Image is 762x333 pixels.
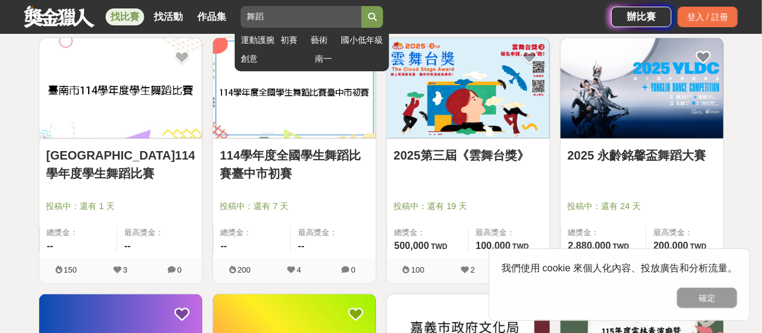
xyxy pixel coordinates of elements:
a: 藝術 [311,34,335,47]
span: TWD [512,242,529,251]
img: Cover Image [387,38,550,139]
span: 總獎金： [221,227,284,239]
a: 國小低年級 [341,34,383,47]
span: 200,000 [653,241,688,251]
span: TWD [431,242,447,251]
a: 114學年度全國學生舞蹈比賽臺中市初賽 [220,146,369,183]
a: 初賽 [281,34,305,47]
button: 確定 [677,288,737,308]
span: 200 [238,265,251,274]
input: 總獎金40萬元 全球自行車設計比賽 [241,6,361,28]
span: 500,000 [395,241,430,251]
span: -- [47,241,54,251]
span: 2 [471,265,475,274]
span: TWD [690,242,706,251]
a: 作品集 [192,8,231,25]
img: Cover Image [560,38,723,139]
span: TWD [613,242,629,251]
span: 總獎金： [395,227,461,239]
span: 0 [177,265,182,274]
img: Cover Image [39,38,202,139]
span: 總獎金： [568,227,639,239]
span: 我們使用 cookie 來個人化內容、投放廣告和分析流量。 [501,263,737,273]
span: 投稿中：還有 19 天 [394,200,542,213]
span: 2,880,000 [568,241,611,251]
span: 最高獎金： [476,227,542,239]
a: 找活動 [149,8,188,25]
span: 3 [123,265,127,274]
span: 投稿中：還有 1 天 [46,200,195,213]
span: 總獎金： [47,227,110,239]
span: 最高獎金： [298,227,369,239]
a: [GEOGRAPHIC_DATA]114學年度學生舞蹈比賽 [46,146,195,183]
a: 創意 [241,53,309,65]
a: 南一 [315,53,383,65]
a: 找比賽 [106,8,144,25]
span: 最高獎金： [124,227,195,239]
span: 100,000 [476,241,511,251]
a: 2025 永齡銘馨盃舞蹈大賽 [568,146,716,164]
span: 100 [411,265,425,274]
span: 4 [297,265,301,274]
span: 0 [351,265,355,274]
a: 運動護腕 [241,34,275,47]
div: 登入 / 註冊 [678,7,738,27]
span: 150 [64,265,77,274]
span: -- [124,241,131,251]
a: 2025第三屆《雲舞台獎》 [394,146,542,164]
a: 辦比賽 [611,7,672,27]
span: 投稿中：還有 7 天 [220,200,369,213]
img: Cover Image [213,38,376,139]
span: 最高獎金： [653,227,716,239]
span: -- [221,241,227,251]
span: 投稿中：還有 24 天 [568,200,716,213]
span: -- [298,241,305,251]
